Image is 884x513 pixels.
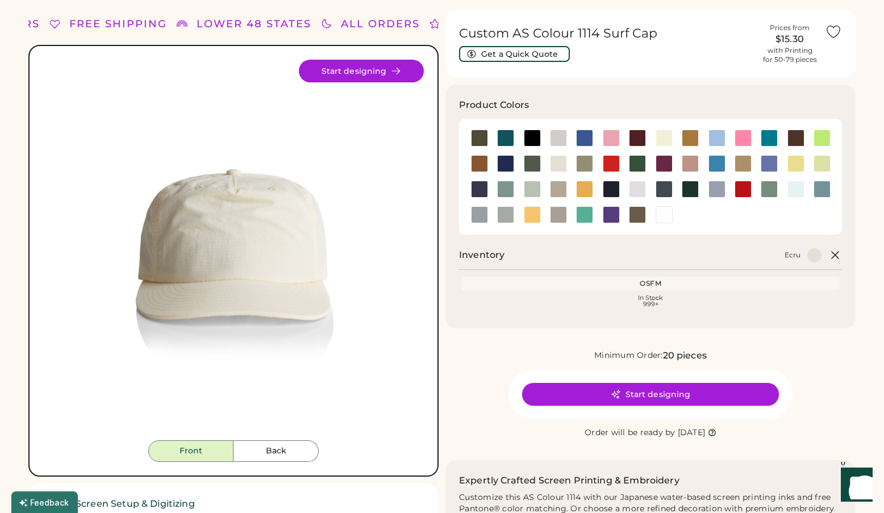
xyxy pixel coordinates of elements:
[464,279,837,288] div: OSFM
[522,383,779,406] button: Start designing
[459,474,679,487] h2: Expertly Crafted Screen Printing & Embroidery
[663,349,707,362] div: 20 pieces
[770,23,810,32] div: Prices from
[594,350,663,361] div: Minimum Order:
[459,26,754,41] h1: Custom AS Colour 1114 Surf Cap
[233,440,319,462] button: Back
[464,295,837,307] div: In Stock 999+
[43,60,424,440] div: 1114 Style Image
[42,497,425,511] h2: ✓ Free Screen Setup & Digitizing
[830,462,879,511] iframe: Front Chat
[148,440,233,462] button: Front
[459,46,570,62] button: Get a Quick Quote
[69,16,167,32] div: FREE SHIPPING
[299,60,424,82] button: Start designing
[459,248,504,262] h2: Inventory
[197,16,311,32] div: LOWER 48 STATES
[43,60,424,440] img: 1114 - Ecru Front Image
[585,427,675,439] div: Order will be ready by
[341,16,420,32] div: ALL ORDERS
[763,46,817,64] div: with Printing for 50-79 pieces
[459,98,529,112] h3: Product Colors
[785,251,800,260] div: Ecru
[761,32,818,46] div: $15.30
[678,427,706,439] div: [DATE]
